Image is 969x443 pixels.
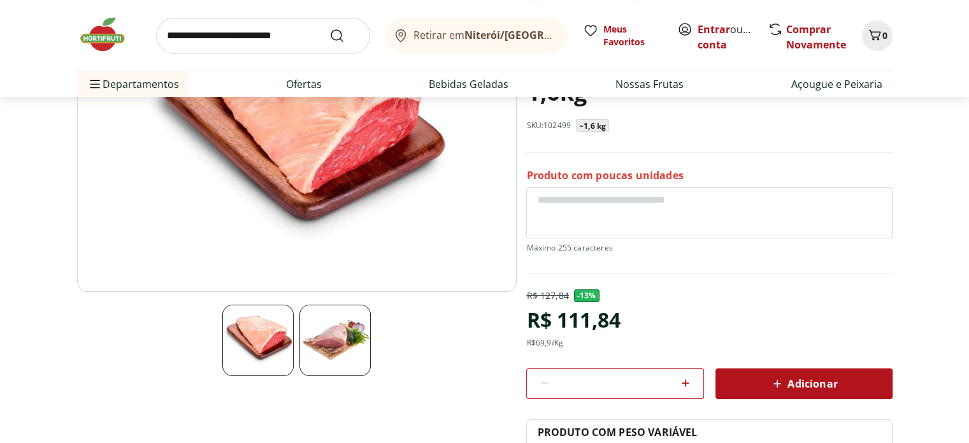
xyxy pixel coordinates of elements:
a: Bebidas Geladas [429,76,508,92]
img: Hortifruti [77,15,141,54]
a: Entrar [698,22,730,36]
p: ~1,6 kg [579,121,606,131]
p: R$ 127,84 [526,289,568,302]
img: Picanha Bovina Peça a Vácuo [299,305,371,376]
a: Ofertas [286,76,322,92]
span: Meus Favoritos [603,23,662,48]
span: Departamentos [87,69,179,99]
p: PRODUTO COM PESO VARIÁVEL [537,425,697,439]
img: Picanha Bovina Peça a Vácuo [222,305,294,376]
div: R$ 69,9 /Kg [526,338,563,348]
button: Adicionar [715,368,893,399]
span: 0 [882,29,887,41]
button: Menu [87,69,103,99]
b: Niterói/[GEOGRAPHIC_DATA] [464,28,610,42]
input: search [156,18,370,54]
a: Açougue e Peixaria [791,76,882,92]
span: ou [698,22,754,52]
button: Carrinho [862,20,893,51]
button: Submit Search [329,28,360,43]
div: R$ 111,84 [526,302,620,338]
a: Meus Favoritos [583,23,662,48]
span: Retirar em [413,29,554,41]
span: Adicionar [770,376,837,391]
a: Comprar Novamente [786,22,846,52]
a: Criar conta [698,22,768,52]
p: SKU: 102499 [526,120,571,131]
span: - 13 % [574,289,599,302]
a: Nossas Frutas [615,76,684,92]
p: Produto com poucas unidades [526,168,683,182]
button: Retirar emNiterói/[GEOGRAPHIC_DATA] [385,18,568,54]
